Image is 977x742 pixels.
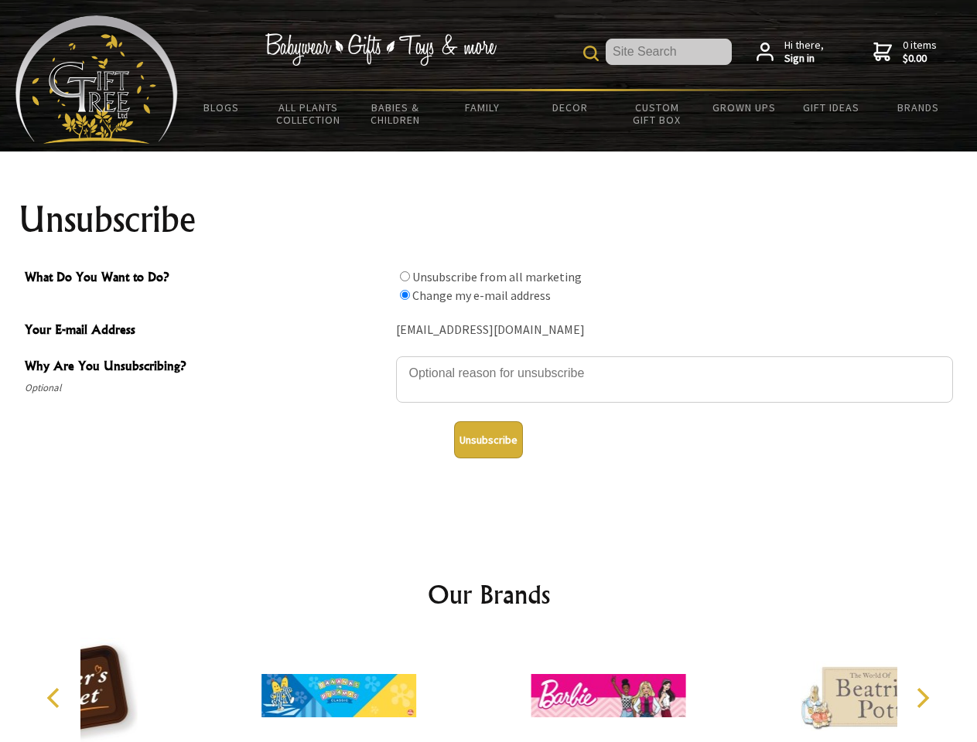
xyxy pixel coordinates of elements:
label: Change my e-mail address [412,288,551,303]
h1: Unsubscribe [19,201,959,238]
a: Babies & Children [352,91,439,136]
a: Decor [526,91,613,124]
span: Hi there, [784,39,824,66]
span: Your E-mail Address [25,320,388,342]
span: What Do You Want to Do? [25,267,388,290]
button: Next [905,681,939,715]
strong: $0.00 [903,52,937,66]
input: Site Search [606,39,732,65]
img: Babyware - Gifts - Toys and more... [15,15,178,144]
a: Family [439,91,527,124]
div: [EMAIL_ADDRESS][DOMAIN_NAME] [396,318,953,342]
strong: Sign in [784,52,824,66]
span: 0 items [903,38,937,66]
textarea: Why Are You Unsubscribing? [396,356,953,403]
a: 0 items$0.00 [873,39,937,66]
img: Babywear - Gifts - Toys & more [265,33,497,66]
img: product search [583,46,599,61]
a: All Plants Collection [265,91,353,136]
input: What Do You Want to Do? [400,290,410,300]
a: Brands [875,91,962,124]
a: Grown Ups [700,91,787,124]
button: Previous [39,681,73,715]
span: Why Are You Unsubscribing? [25,356,388,379]
h2: Our Brands [31,576,947,613]
span: Optional [25,379,388,397]
input: What Do You Want to Do? [400,271,410,281]
a: Hi there,Sign in [757,39,824,66]
label: Unsubscribe from all marketing [412,269,582,284]
a: Gift Ideas [787,91,875,124]
button: Unsubscribe [454,421,523,458]
a: Custom Gift Box [613,91,701,136]
a: BLOGS [178,91,265,124]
